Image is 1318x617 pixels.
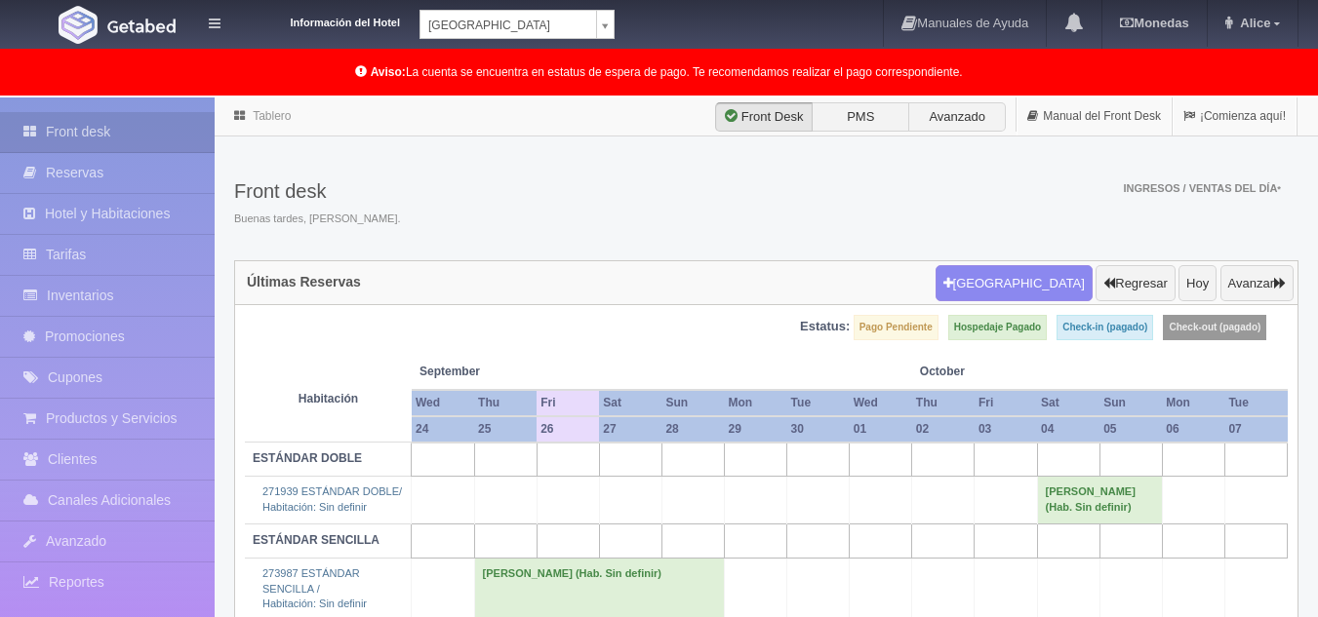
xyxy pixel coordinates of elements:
[800,318,850,336] label: Estatus:
[920,364,1029,380] span: October
[412,390,474,416] th: Wed
[419,10,615,39] a: [GEOGRAPHIC_DATA]
[850,390,912,416] th: Wed
[1096,265,1175,302] button: Regresar
[599,390,661,416] th: Sat
[1099,390,1162,416] th: Sun
[1178,265,1217,302] button: Hoy
[412,416,474,443] th: 24
[1099,416,1162,443] th: 05
[537,390,599,416] th: Fri
[1224,416,1287,443] th: 07
[725,416,787,443] th: 29
[234,212,401,227] span: Buenas tardes, [PERSON_NAME].
[715,102,813,132] label: Front Desk
[262,567,367,609] a: 273987 ESTÁNDAR SENCILLA /Habitación: Sin definir
[247,275,361,289] h4: Últimas Reservas
[1162,390,1224,416] th: Mon
[1235,16,1270,30] span: Alice
[854,315,939,340] label: Pago Pendiente
[1220,265,1294,302] button: Avanzar
[850,416,912,443] th: 01
[1037,390,1099,416] th: Sat
[1120,16,1188,30] b: Monedas
[299,392,358,405] strong: Habitación
[912,416,975,443] th: 02
[1173,97,1297,135] a: ¡Comienza aquí!
[936,265,1093,302] button: [GEOGRAPHIC_DATA]
[787,390,850,416] th: Tue
[787,416,850,443] th: 30
[59,6,98,44] img: Getabed
[474,390,537,416] th: Thu
[1163,315,1266,340] label: Check-out (pagado)
[725,390,787,416] th: Mon
[474,416,537,443] th: 25
[371,65,406,79] b: Aviso:
[1224,390,1287,416] th: Tue
[419,364,529,380] span: September
[253,533,379,547] b: ESTÁNDAR SENCILLA
[1123,182,1281,194] span: Ingresos / Ventas del día
[661,390,724,416] th: Sun
[1162,416,1224,443] th: 06
[912,390,975,416] th: Thu
[253,109,291,123] a: Tablero
[948,315,1047,340] label: Hospedaje Pagado
[1057,315,1153,340] label: Check-in (pagado)
[537,416,599,443] th: 26
[1037,416,1099,443] th: 04
[599,416,661,443] th: 27
[812,102,909,132] label: PMS
[975,390,1037,416] th: Fri
[1017,97,1172,135] a: Manual del Front Desk
[908,102,1006,132] label: Avanzado
[107,19,176,33] img: Getabed
[244,10,400,31] dt: Información del Hotel
[975,416,1037,443] th: 03
[661,416,724,443] th: 28
[1037,477,1162,523] td: [PERSON_NAME] (Hab. Sin definir)
[262,485,402,513] a: 271939 ESTÁNDAR DOBLE/Habitación: Sin definir
[234,180,401,202] h3: Front desk
[253,451,362,465] b: ESTÁNDAR DOBLE
[428,11,588,40] span: [GEOGRAPHIC_DATA]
